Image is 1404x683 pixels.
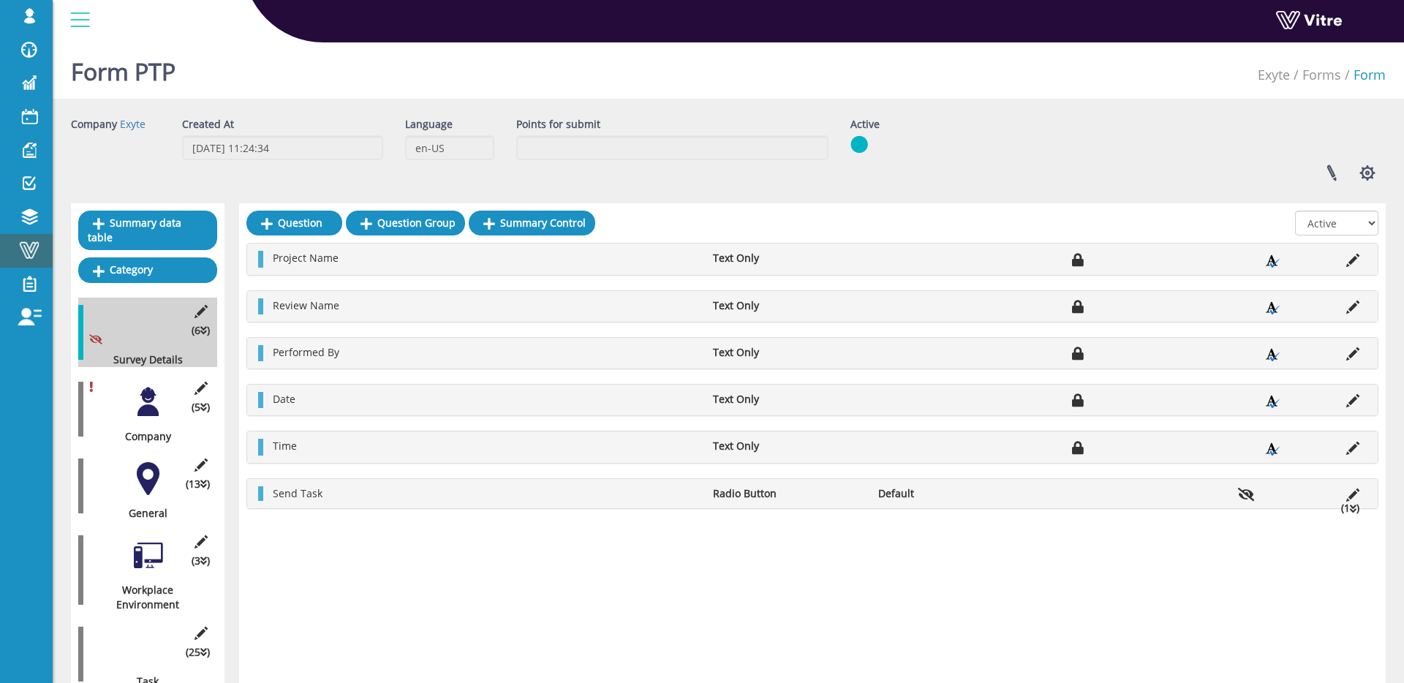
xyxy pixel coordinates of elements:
div: Survey Details [78,352,206,367]
li: Text Only [706,345,871,360]
span: (25 ) [186,645,210,660]
span: Time [273,439,297,453]
span: (3 ) [192,554,210,568]
span: Review Name [273,298,339,312]
li: Radio Button [706,486,871,501]
span: Send Task [273,486,322,500]
span: Performed By [273,345,339,359]
span: (13 ) [186,477,210,491]
a: Question Group [346,211,465,235]
a: Exyte [120,117,146,131]
span: (6 ) [192,323,210,338]
a: Summary Control [469,211,595,235]
span: Project Name [273,251,339,265]
a: Summary data table [78,211,217,250]
li: Text Only [706,251,871,265]
span: (5 ) [192,400,210,415]
h1: Form PTP [71,37,175,99]
li: (1 ) [1334,501,1367,516]
label: Language [405,117,453,132]
li: Default [871,486,1036,501]
img: yes [850,135,868,154]
a: Exyte [1258,66,1290,83]
div: Workplace Environment [78,583,206,612]
li: Text Only [706,298,871,313]
li: Text Only [706,439,871,453]
a: Category [78,257,217,282]
div: General [78,506,206,521]
label: Active [850,117,880,132]
label: Company [71,117,117,132]
a: Forms [1302,66,1341,83]
span: Date [273,392,295,406]
div: Company [78,429,206,444]
a: Question [246,211,342,235]
label: Created At [182,117,234,132]
label: Points for submit [516,117,600,132]
li: Form [1341,66,1386,85]
li: Text Only [706,392,871,407]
